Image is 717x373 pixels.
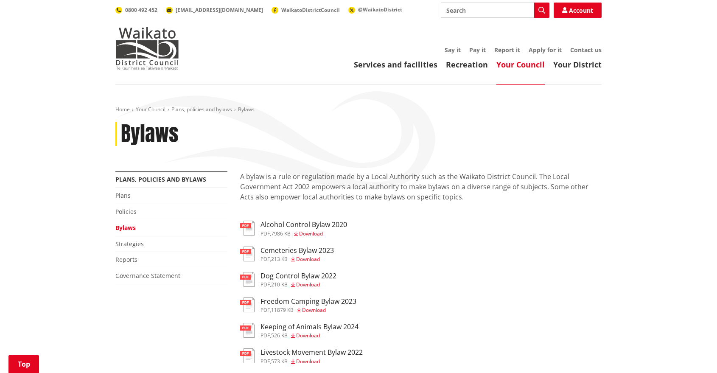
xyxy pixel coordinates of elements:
a: [EMAIL_ADDRESS][DOMAIN_NAME] [166,6,263,14]
span: 573 KB [271,358,288,365]
span: Download [296,332,320,339]
a: @WaikatoDistrict [348,6,402,13]
div: , [260,257,334,262]
a: Strategies [115,240,144,248]
a: Policies [115,208,137,216]
img: document-pdf.svg [240,272,255,287]
span: 7986 KB [271,230,291,237]
div: , [260,282,336,287]
a: Your Council [136,106,165,113]
div: , [260,359,363,364]
span: pdf [260,306,270,314]
img: document-pdf.svg [240,297,255,312]
a: Plans [115,191,131,199]
img: document-pdf.svg [240,323,255,338]
span: Download [296,358,320,365]
img: document-pdf.svg [240,348,255,363]
a: Dog Control Bylaw 2022 pdf,210 KB Download [240,272,336,287]
a: Plans, policies and bylaws [171,106,232,113]
p: A bylaw is a rule or regulation made by a Local Authority such as the Waikato District Council. T... [240,171,602,212]
span: pdf [260,358,270,365]
span: Download [296,281,320,288]
h3: Cemeteries Bylaw 2023 [260,247,334,255]
img: document-pdf.svg [240,247,255,261]
input: Search input [441,3,549,18]
a: Home [115,106,130,113]
h3: Dog Control Bylaw 2022 [260,272,336,280]
a: Say it [445,46,461,54]
span: pdf [260,332,270,339]
a: Cemeteries Bylaw 2023 pdf,213 KB Download [240,247,334,262]
a: Alcohol Control Bylaw 2020 pdf,7986 KB Download [240,221,347,236]
a: Bylaws [115,224,136,232]
span: Bylaws [238,106,255,113]
a: Your District [553,59,602,70]
a: Report it [494,46,520,54]
span: 11879 KB [271,306,294,314]
span: 526 KB [271,332,288,339]
span: 210 KB [271,281,288,288]
span: @WaikatoDistrict [358,6,402,13]
a: Pay it [469,46,486,54]
span: [EMAIL_ADDRESS][DOMAIN_NAME] [176,6,263,14]
a: Freedom Camping Bylaw 2023 pdf,11879 KB Download [240,297,356,313]
span: 213 KB [271,255,288,263]
span: Download [296,255,320,263]
a: Governance Statement [115,272,180,280]
a: Your Council [496,59,545,70]
a: Reports [115,255,137,264]
div: , [260,231,347,236]
div: , [260,308,356,313]
div: , [260,333,358,338]
a: Livestock Movement Bylaw 2022 pdf,573 KB Download [240,348,363,364]
iframe: Messenger Launcher [678,337,709,368]
span: Download [299,230,323,237]
span: pdf [260,255,270,263]
span: WaikatoDistrictCouncil [281,6,340,14]
h3: Alcohol Control Bylaw 2020 [260,221,347,229]
a: WaikatoDistrictCouncil [272,6,340,14]
a: Recreation [446,59,488,70]
a: Keeping of Animals Bylaw 2024 pdf,526 KB Download [240,323,358,338]
span: pdf [260,230,270,237]
span: pdf [260,281,270,288]
h3: Keeping of Animals Bylaw 2024 [260,323,358,331]
img: document-pdf.svg [240,221,255,236]
a: Account [554,3,602,18]
h3: Freedom Camping Bylaw 2023 [260,297,356,306]
a: Plans, policies and bylaws [115,175,206,183]
h3: Livestock Movement Bylaw 2022 [260,348,363,356]
span: Download [302,306,326,314]
nav: breadcrumb [115,106,602,113]
a: Contact us [570,46,602,54]
a: Services and facilities [354,59,437,70]
a: Top [8,355,39,373]
a: 0800 492 452 [115,6,157,14]
a: Apply for it [529,46,562,54]
img: Waikato District Council - Te Kaunihera aa Takiwaa o Waikato [115,27,179,70]
h1: Bylaws [121,122,179,146]
span: 0800 492 452 [125,6,157,14]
